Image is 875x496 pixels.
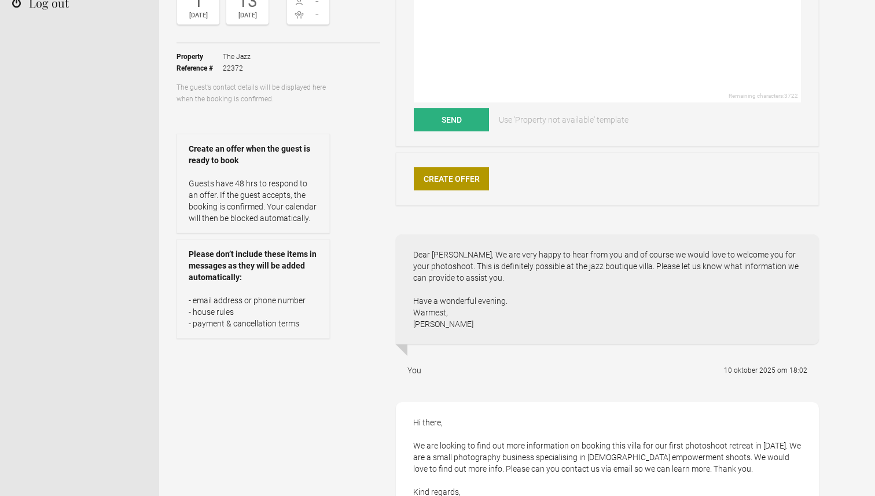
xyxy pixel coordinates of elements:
strong: Property [177,51,223,63]
a: Use 'Property not available' template [491,108,637,131]
div: [DATE] [229,10,266,21]
p: The guest’s contact details will be displayed here when the booking is confirmed. [177,82,330,105]
p: - email address or phone number - house rules - payment & cancellation terms [189,295,318,329]
div: You [407,365,421,376]
p: Guests have 48 hrs to respond to an offer. If the guest accepts, the booking is confirmed. Your c... [189,178,318,224]
span: - [308,9,327,20]
strong: Create an offer when the guest is ready to book [189,143,318,166]
flynt-date-display: 10 oktober 2025 om 18:02 [724,366,807,374]
span: 22372 [223,63,251,74]
strong: Reference # [177,63,223,74]
a: Create Offer [414,167,489,190]
span: The Jazz [223,51,251,63]
button: Send [414,108,489,131]
strong: Please don’t include these items in messages as they will be added automatically: [189,248,318,283]
div: Dear [PERSON_NAME], We are very happy to hear from you and of course we would love to welcome you... [396,234,819,344]
div: [DATE] [180,10,216,21]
